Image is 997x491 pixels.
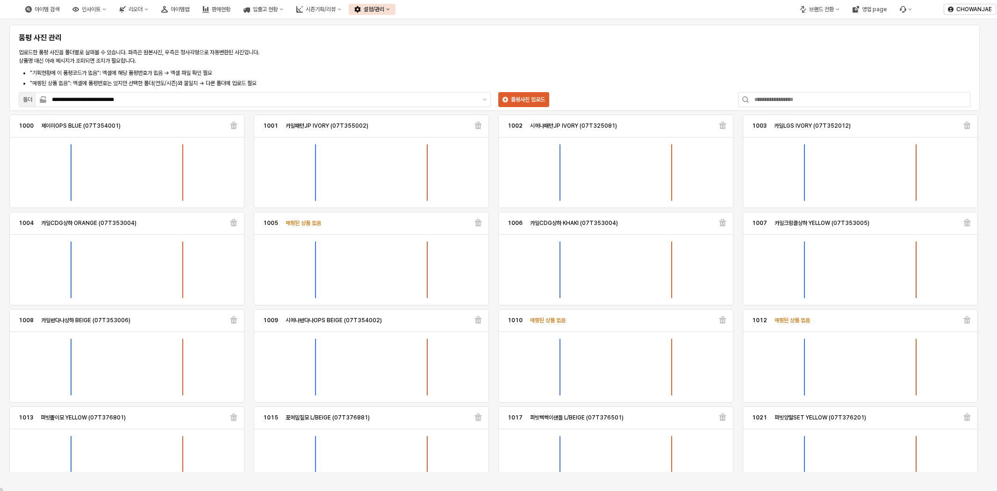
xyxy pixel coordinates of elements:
p: 카일반다나상하 BEIGE (07T353006) [41,316,130,325]
strong: 1013 [19,414,33,421]
p: 카일CDG상하 KHAKI (07T353004) [530,219,618,227]
strong: 1005 [263,220,278,226]
button: CHOWANJAE [944,4,996,15]
p: 퍼빗양말SET YELLOW (07T376201) [775,413,866,422]
p: 퍼빗똘이모 YELLOW (07T376801) [41,413,126,422]
strong: 1012 [752,317,767,324]
div: Menu item 6 [894,4,918,15]
strong: 1000 [19,123,34,129]
p: 시에나패턴JP IVORY (07T325081) [530,122,617,130]
div: 아이템 검색 [35,6,59,13]
div: 인사이트 [82,6,100,13]
button: 품평사진 업로드 [498,92,549,107]
button: 아이템맵 [156,4,195,15]
p: 매핑된 상품 없음 [775,316,810,325]
p: 품평사진 업로드 [511,96,545,103]
p: 매핑된 상품 없음 [286,219,321,227]
div: 브랜드 전환 [809,6,834,13]
button: 설정/관리 [349,4,395,15]
strong: 1007 [752,220,767,226]
p: 포에밀짚모 L/BEIGE (07T376881) [286,413,370,422]
div: 시즌기획/리뷰 [306,6,336,13]
li: "매핑된 상품 없음": 엑셀에 품평번호는 있지만 선택한 폴더(연도/시즌)와 불일치 → 다른 폴더에 업로드 필요 [30,79,571,87]
p: 카일패턴JP IVORY (07T355002) [286,122,368,130]
strong: 1004 [19,220,34,226]
div: 영업 page [862,6,887,13]
p: 업로드한 품평 사진을 폴더별로 살펴볼 수 있습니다. 좌측은 원본사진, 우측은 정사각형으로 자동변환된 사진입니다. 상품명 대신 아래 메시지가 조회되면 조치가 필요합니다. [19,48,571,65]
p: 카일크링클상하 YELLOW (07T353005) [775,219,869,227]
button: 리오더 [114,4,154,15]
button: 아이템 검색 [20,4,65,15]
strong: 1009 [263,317,278,324]
p: 제이미OPS BLUE (07T354001) [41,122,121,130]
div: 리오더 [129,6,143,13]
button: 입출고 현황 [238,4,289,15]
div: 아이템맵 [171,6,189,13]
strong: 1010 [508,317,523,324]
p: 퍼빗삑삑이샌들 L/BEIGE (07T376501) [530,413,624,422]
strong: 1017 [508,414,523,421]
div: 입출고 현황 [253,6,278,13]
strong: 1021 [752,414,767,421]
p: 매핑된 상품 없음 [530,316,566,325]
strong: 1002 [508,123,523,129]
strong: 1003 [752,123,767,129]
p: 카일CDG상하 ORANGE (07T353004) [41,219,136,227]
strong: 1006 [508,220,523,226]
button: 판매현황 [197,4,236,15]
button: 브랜드 전환 [794,4,845,15]
button: 시즌기획/리뷰 [291,4,347,15]
button: 영업 page [847,4,892,15]
div: 설정/관리 [364,6,384,13]
button: 제안 사항 표시 [479,93,490,107]
li: "기획현황에 이 품평코드가 없음": 엑셀에 해당 품평번호가 없음 → 엑셀 파일 확인 필요 [30,69,571,77]
strong: 1001 [263,123,278,129]
h5: 품평 사진 관리 [19,33,571,43]
button: 인사이트 [67,4,112,15]
strong: 1015 [263,414,278,421]
p: 시에나반다나OPS BEIGE (07T354002) [286,316,382,325]
strong: 1008 [19,317,34,324]
div: 판매현황 [212,6,230,13]
p: 카일LGS IVORY (07T352012) [774,122,851,130]
div: 폴더 [23,95,32,104]
p: CHOWANJAE [956,6,992,13]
